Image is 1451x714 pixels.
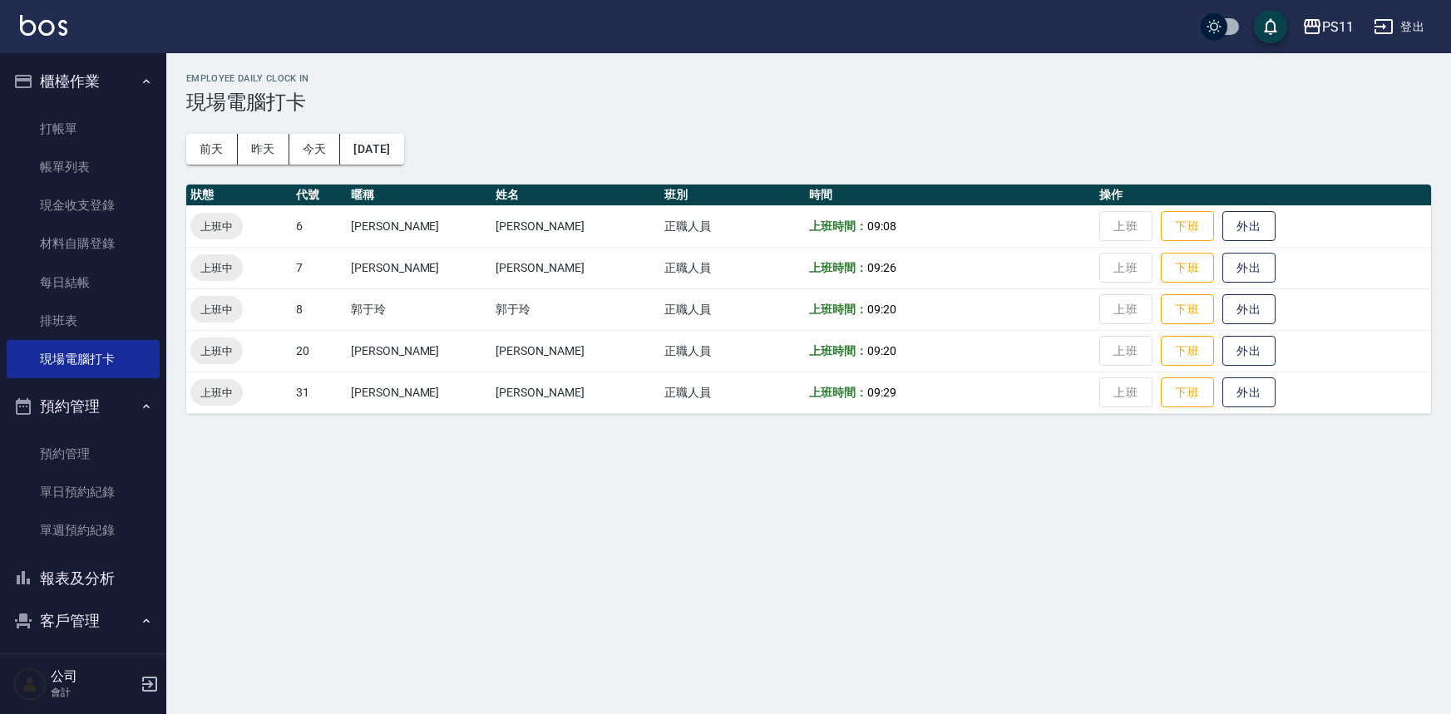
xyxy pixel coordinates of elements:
span: 上班中 [190,259,243,277]
button: 預約管理 [7,385,160,428]
button: 下班 [1161,253,1214,283]
h5: 公司 [51,668,136,685]
td: 8 [292,288,347,330]
a: 單週預約紀錄 [7,511,160,549]
b: 上班時間： [809,261,867,274]
span: 09:20 [867,344,896,357]
td: [PERSON_NAME] [491,205,660,247]
span: 上班中 [190,342,243,360]
td: 6 [292,205,347,247]
button: 下班 [1161,336,1214,367]
a: 帳單列表 [7,148,160,186]
button: 下班 [1161,377,1214,408]
th: 狀態 [186,185,292,206]
button: save [1254,10,1287,43]
a: 每日結帳 [7,263,160,302]
td: 正職人員 [660,247,805,288]
div: PS11 [1322,17,1354,37]
a: 客戶列表 [7,649,160,687]
td: [PERSON_NAME] [347,372,491,413]
th: 時間 [805,185,1094,206]
button: 登出 [1367,12,1431,42]
th: 班別 [660,185,805,206]
span: 09:26 [867,261,896,274]
a: 現金收支登錄 [7,186,160,224]
td: [PERSON_NAME] [491,330,660,372]
a: 排班表 [7,302,160,340]
td: [PERSON_NAME] [347,330,491,372]
span: 上班中 [190,301,243,318]
button: 下班 [1161,294,1214,325]
a: 預約管理 [7,435,160,473]
td: 7 [292,247,347,288]
th: 姓名 [491,185,660,206]
button: 外出 [1222,377,1276,408]
td: 正職人員 [660,330,805,372]
button: PS11 [1296,10,1360,44]
button: 報表及分析 [7,557,160,600]
img: Person [13,667,47,701]
a: 現場電腦打卡 [7,340,160,378]
a: 單日預約紀錄 [7,473,160,511]
td: 郭于玲 [347,288,491,330]
button: 外出 [1222,211,1276,242]
td: 31 [292,372,347,413]
b: 上班時間： [809,219,867,233]
b: 上班時間： [809,344,867,357]
th: 操作 [1095,185,1431,206]
td: [PERSON_NAME] [491,247,660,288]
td: [PERSON_NAME] [491,372,660,413]
span: 09:29 [867,386,896,399]
th: 代號 [292,185,347,206]
button: 外出 [1222,336,1276,367]
button: 外出 [1222,294,1276,325]
button: 今天 [289,134,341,165]
a: 材料自購登錄 [7,224,160,263]
td: 正職人員 [660,288,805,330]
td: 郭于玲 [491,288,660,330]
b: 上班時間： [809,386,867,399]
span: 09:20 [867,303,896,316]
td: [PERSON_NAME] [347,247,491,288]
p: 會計 [51,685,136,700]
span: 上班中 [190,384,243,401]
a: 打帳單 [7,110,160,148]
span: 上班中 [190,218,243,235]
h3: 現場電腦打卡 [186,91,1431,114]
button: 下班 [1161,211,1214,242]
img: Logo [20,15,67,36]
span: 09:08 [867,219,896,233]
td: 正職人員 [660,372,805,413]
h2: Employee Daily Clock In [186,73,1431,84]
td: 正職人員 [660,205,805,247]
b: 上班時間： [809,303,867,316]
td: 20 [292,330,347,372]
button: 客戶管理 [7,599,160,643]
button: 前天 [186,134,238,165]
td: [PERSON_NAME] [347,205,491,247]
button: 昨天 [238,134,289,165]
button: 外出 [1222,253,1276,283]
th: 暱稱 [347,185,491,206]
button: [DATE] [340,134,403,165]
button: 櫃檯作業 [7,60,160,103]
